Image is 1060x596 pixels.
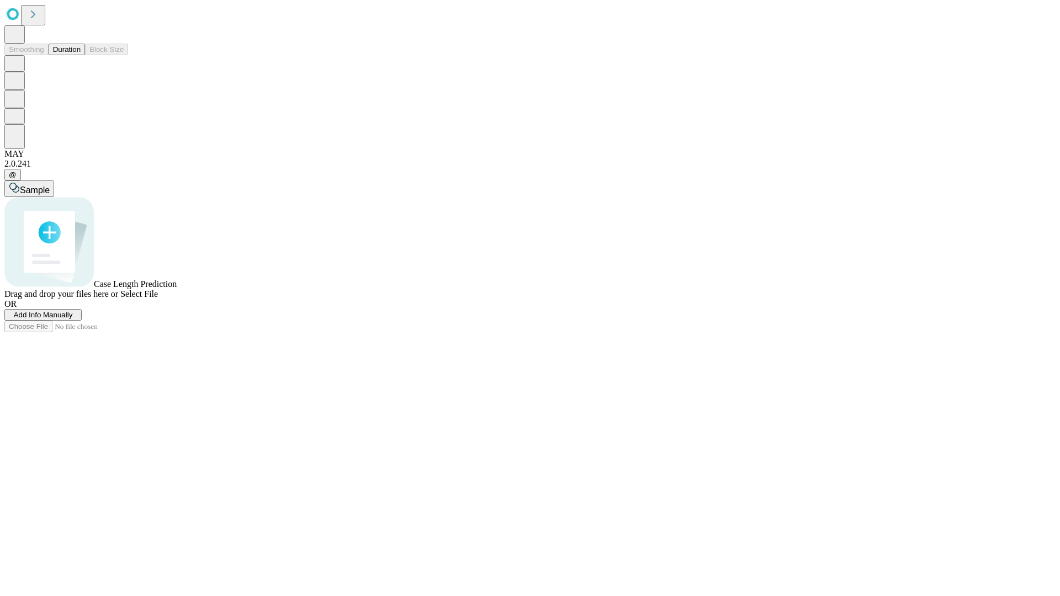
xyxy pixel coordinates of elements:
[4,299,17,308] span: OR
[85,44,128,55] button: Block Size
[4,169,21,180] button: @
[49,44,85,55] button: Duration
[14,311,73,319] span: Add Info Manually
[4,44,49,55] button: Smoothing
[4,180,54,197] button: Sample
[4,289,118,299] span: Drag and drop your files here or
[94,279,177,289] span: Case Length Prediction
[4,309,82,321] button: Add Info Manually
[9,171,17,179] span: @
[4,159,1056,169] div: 2.0.241
[120,289,158,299] span: Select File
[4,149,1056,159] div: MAY
[20,185,50,195] span: Sample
